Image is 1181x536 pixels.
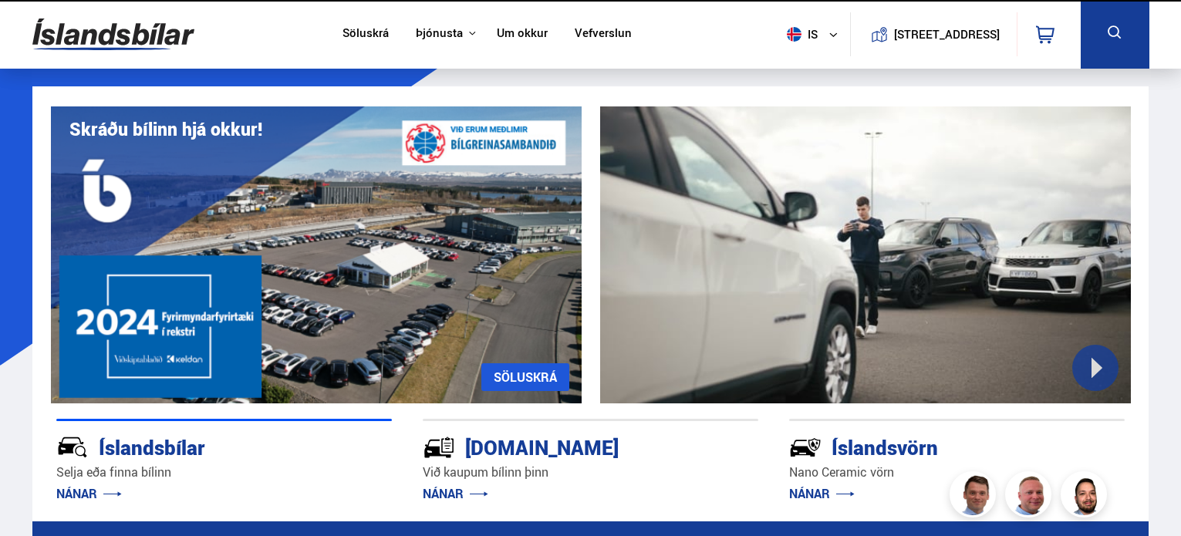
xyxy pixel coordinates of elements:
[56,433,337,460] div: Íslandsbílar
[51,106,582,403] img: eKx6w-_Home_640_.png
[416,26,463,41] button: Þjónusta
[781,12,850,57] button: is
[787,27,801,42] img: svg+xml;base64,PHN2ZyB4bWxucz0iaHR0cDovL3d3dy53My5vcmcvMjAwMC9zdmciIHdpZHRoPSI1MTIiIGhlaWdodD0iNT...
[789,431,822,464] img: -Svtn6bYgwAsiwNX.svg
[952,474,998,520] img: FbJEzSuNWCJXmdc-.webp
[69,119,262,140] h1: Skráðu bílinn hjá okkur!
[32,9,194,59] img: G0Ugv5HjCgRt.svg
[56,431,89,464] img: JRvxyua_JYH6wB4c.svg
[481,363,569,391] a: SÖLUSKRÁ
[789,433,1070,460] div: Íslandsvörn
[1063,474,1109,520] img: nhp88E3Fdnt1Opn2.png
[900,28,994,41] button: [STREET_ADDRESS]
[1007,474,1054,520] img: siFngHWaQ9KaOqBr.png
[575,26,632,42] a: Vefverslun
[423,464,758,481] p: Við kaupum bílinn þinn
[56,485,122,502] a: NÁNAR
[497,26,548,42] a: Um okkur
[859,12,1008,56] a: [STREET_ADDRESS]
[789,485,855,502] a: NÁNAR
[423,431,455,464] img: tr5P-W3DuiFaO7aO.svg
[342,26,389,42] a: Söluskrá
[56,464,392,481] p: Selja eða finna bílinn
[423,485,488,502] a: NÁNAR
[423,433,704,460] div: [DOMAIN_NAME]
[781,27,819,42] span: is
[789,464,1125,481] p: Nano Ceramic vörn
